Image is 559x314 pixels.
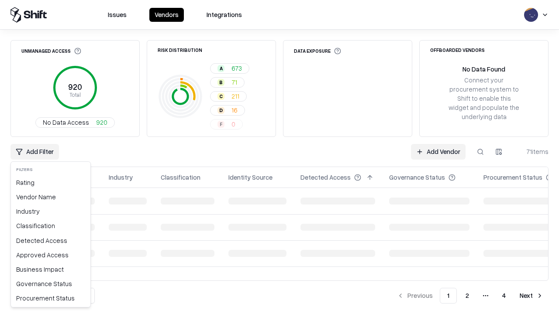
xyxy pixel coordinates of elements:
[13,218,89,233] div: Classification
[13,276,89,291] div: Governance Status
[13,204,89,218] div: Industry
[10,161,91,307] div: Add Filter
[13,190,89,204] div: Vendor Name
[13,164,89,175] div: Filters
[13,248,89,262] div: Approved Access
[13,291,89,305] div: Procurement Status
[13,262,89,276] div: Business Impact
[13,233,89,248] div: Detected Access
[13,175,89,190] div: Rating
